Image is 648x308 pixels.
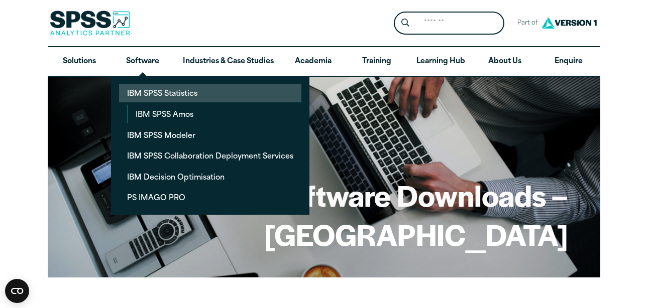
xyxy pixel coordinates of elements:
a: PS IMAGO PRO [119,188,301,207]
a: About Us [473,47,536,76]
a: Training [345,47,408,76]
span: Part of [512,16,539,31]
button: Open CMP widget [5,279,29,303]
a: Learning Hub [408,47,473,76]
a: Software [111,47,174,76]
ul: Software [111,76,309,215]
form: Site Header Search Form [394,12,504,35]
h1: Software Downloads – [GEOGRAPHIC_DATA] [80,176,568,253]
a: Academia [282,47,345,76]
a: Solutions [48,47,111,76]
button: Search magnifying glass icon [396,14,415,33]
a: IBM Decision Optimisation [119,168,301,186]
a: Enquire [537,47,600,76]
nav: Desktop version of site main menu [48,47,600,76]
a: IBM SPSS Amos [128,105,301,123]
img: Version1 Logo [539,14,599,32]
a: IBM SPSS Statistics [119,84,301,102]
img: SPSS Analytics Partner [50,11,130,36]
a: Industries & Case Studies [175,47,282,76]
svg: Search magnifying glass icon [401,19,409,27]
a: IBM SPSS Collaboration Deployment Services [119,146,301,165]
a: IBM SPSS Modeler [119,126,301,144]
